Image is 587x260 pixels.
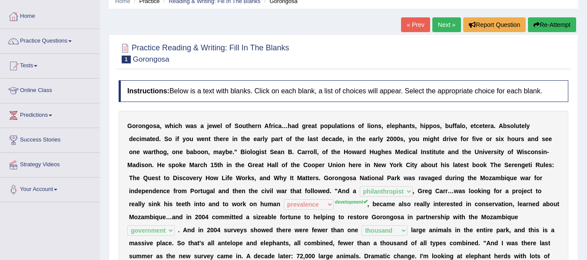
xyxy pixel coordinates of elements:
[122,56,131,63] span: 1
[440,122,442,129] b: ,
[454,122,457,129] b: f
[423,135,428,142] b: m
[255,122,257,129] b: r
[216,135,220,142] b: h
[518,135,521,142] b: r
[278,135,280,142] b: r
[408,135,412,142] b: y
[393,135,397,142] b: 0
[142,122,146,129] b: n
[485,122,488,129] b: e
[275,122,279,129] b: c
[437,135,439,142] b: t
[143,148,148,155] b: w
[521,122,525,129] b: e
[290,135,292,142] b: f
[156,148,159,155] b: h
[315,148,317,155] b: l
[308,148,310,155] b: r
[549,135,552,142] b: e
[179,148,183,155] b: e
[446,135,448,142] b: r
[317,148,318,155] b: ,
[297,135,301,142] b: h
[269,122,271,129] b: f
[322,148,326,155] b: o
[175,122,179,129] b: c
[406,122,410,129] b: n
[133,55,169,63] small: Gorongosa
[411,122,415,129] b: s
[519,122,521,129] b: t
[194,122,197,129] b: s
[288,148,292,155] b: B
[369,135,372,142] b: e
[483,122,485,129] b: t
[476,122,479,129] b: c
[156,135,159,142] b: d
[212,122,217,129] b: w
[169,122,173,129] b: h
[182,135,186,142] b: y
[315,122,317,129] b: t
[449,135,451,142] b: i
[229,148,232,155] b: e
[219,148,222,155] b: a
[173,122,175,129] b: i
[150,135,152,142] b: t
[399,122,403,129] b: h
[335,122,337,129] b: l
[545,135,549,142] b: e
[239,122,242,129] b: o
[223,135,225,142] b: r
[190,148,193,155] b: a
[463,17,526,32] button: Report Question
[274,148,278,155] b: e
[246,122,248,129] b: t
[474,122,476,129] b: t
[136,135,139,142] b: c
[213,148,219,155] b: m
[248,122,252,129] b: h
[190,122,194,129] b: a
[425,122,429,129] b: p
[250,148,252,155] b: l
[528,17,576,32] button: Re-Attempt
[270,148,274,155] b: S
[499,122,503,129] b: A
[234,135,238,142] b: n
[507,135,511,142] b: h
[472,135,474,142] b: f
[390,135,393,142] b: 0
[527,135,531,142] b: a
[358,122,362,129] b: o
[245,148,247,155] b: i
[172,148,176,155] b: o
[0,128,99,150] a: Success Stories
[256,148,260,155] b: g
[156,122,160,129] b: a
[138,122,142,129] b: o
[197,135,202,142] b: w
[193,148,197,155] b: b
[265,148,267,155] b: t
[525,122,527,129] b: l
[400,135,404,142] b: s
[165,122,169,129] b: w
[463,135,467,142] b: o
[141,135,146,142] b: m
[454,135,458,142] b: e
[232,148,234,155] b: .
[197,148,201,155] b: o
[205,135,209,142] b: n
[387,135,390,142] b: 2
[479,122,483,129] b: e
[348,148,352,155] b: o
[186,135,190,142] b: o
[325,135,329,142] b: e
[348,122,352,129] b: n
[339,135,343,142] b: e
[159,135,161,142] b: .
[292,148,294,155] b: .
[0,54,99,76] a: Tests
